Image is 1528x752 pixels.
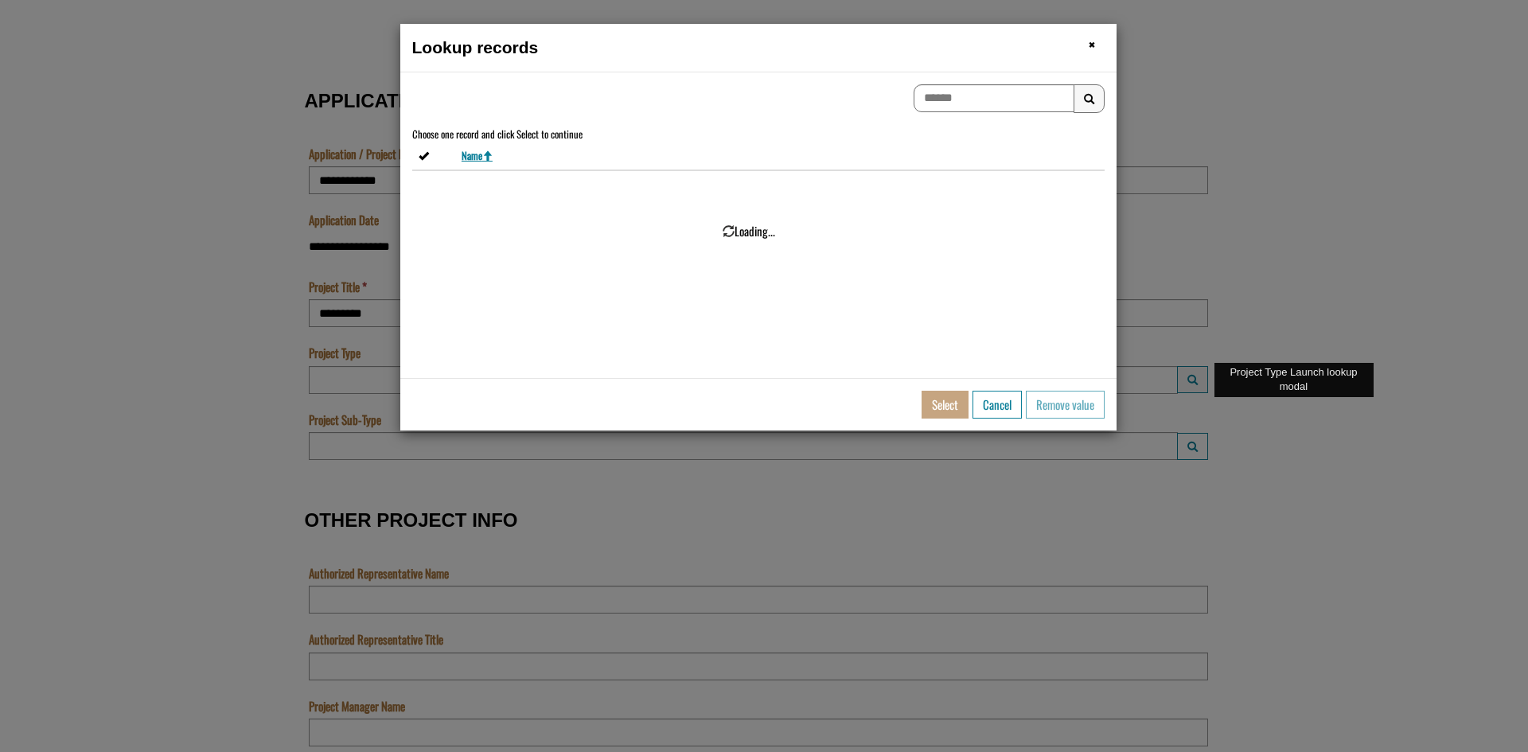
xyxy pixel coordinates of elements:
fieldset: APPLICATION INFORMATION [305,74,1212,477]
div: Project Type Launch lookup modal [1214,363,1374,397]
label: Submissions Due Date [4,133,99,150]
button: Cancel [973,391,1022,419]
button: Close [1089,36,1095,53]
div: Loading... [723,223,775,240]
input: To search on partial text, use the asterisk (*) wildcard character. [914,84,1074,112]
a: Name [462,148,493,163]
span: × [1089,32,1095,56]
th: Select [412,142,455,170]
label: The name of the custom entity. [4,66,35,83]
textarea: Acknowledgement [4,21,768,99]
span: Choose one record and click Select to continue [412,127,583,142]
input: Program is a required field. [4,21,768,49]
button: Search Results [1074,84,1105,113]
button: Select [922,391,969,419]
button: Remove value [1026,391,1105,419]
h1: Lookup records Dialog [412,36,1105,60]
input: Name [4,88,768,115]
